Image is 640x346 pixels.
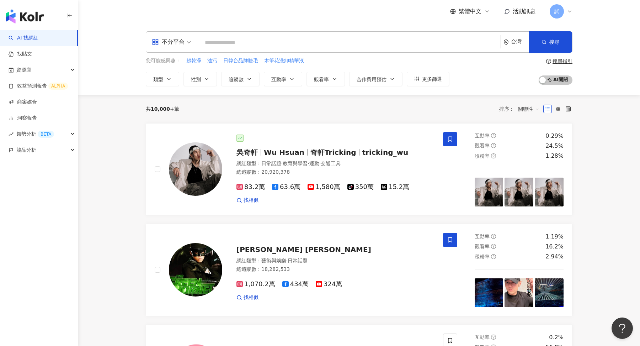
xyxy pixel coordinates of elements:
div: 排序： [499,103,543,115]
div: 總追蹤數 ： 18,282,533 [236,266,434,273]
a: 找貼文 [9,51,32,58]
span: Wu Hsuan [264,148,304,157]
button: 互動率 [264,72,302,86]
span: 繁體中文 [459,7,481,15]
span: question-circle [491,153,496,158]
button: 搜尋 [529,31,572,53]
span: 10,000+ [151,106,174,112]
div: BETA [38,131,54,138]
span: 350萬 [347,183,374,191]
button: 觀看率 [306,72,345,86]
span: 互動率 [475,334,490,340]
button: 木筆花洗卸精華液 [264,57,304,65]
span: 互動率 [271,77,286,82]
span: 藝術與娛樂 [261,258,286,263]
span: 試 [554,7,559,15]
span: tricking_wu [362,148,409,157]
div: 1.19% [545,233,564,241]
span: 日韓台品牌睫毛 [223,57,258,64]
span: appstore [152,38,159,46]
div: 24.5% [545,142,564,150]
span: 性別 [191,77,201,82]
img: post-image [505,278,533,307]
span: 觀看率 [475,143,490,148]
span: 運動 [309,161,319,166]
span: environment [503,40,509,45]
span: · [281,161,283,166]
a: 效益預測報告ALPHA [9,83,68,90]
a: searchAI 找網紅 [9,35,38,42]
span: 1,580萬 [308,183,340,191]
img: KOL Avatar [169,243,222,297]
span: 搜尋 [549,39,559,45]
div: 共 筆 [146,106,179,112]
a: 洞察報告 [9,115,37,122]
span: 找相似 [244,197,258,204]
span: 434萬 [282,281,309,288]
span: question-circle [491,254,496,259]
iframe: Help Scout Beacon - Open [612,318,633,339]
span: 趨勢分析 [16,126,54,142]
div: 0.29% [545,132,564,140]
span: 您可能感興趣： [146,57,181,64]
span: 活動訊息 [513,8,535,15]
div: 16.2% [545,243,564,251]
div: 1.28% [545,152,564,160]
div: 總追蹤數 ： 20,920,378 [236,169,434,176]
div: 2.94% [545,253,564,261]
button: 性別 [183,72,217,86]
span: 超乾淨 [186,57,201,64]
button: 油污 [207,57,218,65]
span: 關聯性 [518,103,539,115]
span: 資源庫 [16,62,31,78]
a: KOL Avatar吳奇軒Wu Hsuan奇軒Trickingtricking_wu網紅類型：日常話題·教育與學習·運動·交通工具總追蹤數：20,920,37883.2萬63.6萬1,580萬3... [146,123,572,215]
img: post-image [475,178,503,206]
span: question-circle [546,59,551,64]
span: 木筆花洗卸精華液 [264,57,304,64]
span: 更多篩選 [422,76,442,82]
div: 網紅類型 ： [236,257,434,264]
span: 奇軒Tricking [310,148,356,157]
button: 更多篩選 [407,72,449,86]
span: question-circle [491,143,496,148]
img: post-image [535,278,564,307]
button: 追蹤數 [221,72,260,86]
span: 1,070.2萬 [236,281,275,288]
div: 台灣 [511,39,529,45]
div: 不分平台 [152,36,185,48]
span: · [286,258,288,263]
span: 63.6萬 [272,183,300,191]
span: 324萬 [316,281,342,288]
span: 合作費用預估 [357,77,386,82]
span: question-circle [491,234,496,239]
span: 競品分析 [16,142,36,158]
span: 追蹤數 [229,77,244,82]
span: 交通工具 [321,161,341,166]
span: question-circle [491,133,496,138]
span: 觀看率 [475,243,490,249]
div: 0.2% [549,334,564,341]
div: 網紅類型 ： [236,160,434,167]
span: 教育與學習 [283,161,308,166]
button: 合作費用預估 [349,72,402,86]
a: 找相似 [236,294,258,301]
span: question-circle [491,244,496,249]
span: 漲粉率 [475,254,490,259]
span: 日常話題 [288,258,308,263]
span: 漲粉率 [475,153,490,159]
img: KOL Avatar [169,142,222,196]
a: 找相似 [236,197,258,204]
span: 觀看率 [314,77,329,82]
span: 83.2萬 [236,183,265,191]
button: 日韓台品牌睫毛 [223,57,258,65]
img: post-image [505,178,533,206]
span: · [319,161,321,166]
button: 類型 [146,72,179,86]
span: 日常話題 [261,161,281,166]
div: 搜尋指引 [553,58,572,64]
img: post-image [475,278,503,307]
span: · [308,161,309,166]
a: KOL Avatar[PERSON_NAME] [PERSON_NAME]網紅類型：藝術與娛樂·日常話題總追蹤數：18,282,5331,070.2萬434萬324萬找相似互動率question... [146,224,572,316]
span: 找相似 [244,294,258,301]
span: 類型 [153,77,163,82]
